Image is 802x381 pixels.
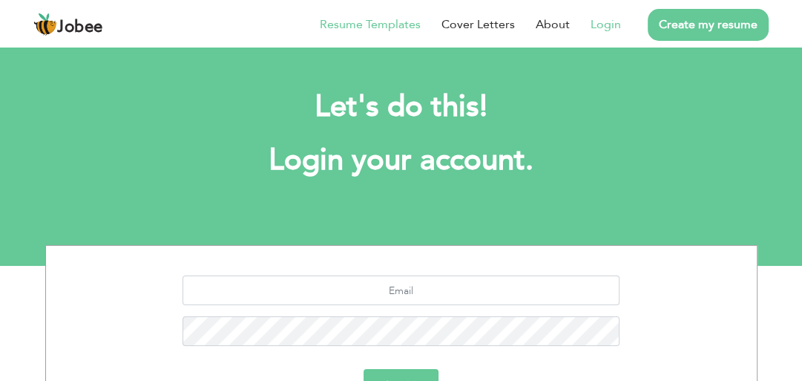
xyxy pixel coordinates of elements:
[33,13,103,36] a: Jobee
[183,276,619,305] input: Email
[154,88,649,126] h2: Let's do this!
[154,141,649,180] h1: Login your account.
[441,16,515,33] a: Cover Letters
[57,19,103,36] span: Jobee
[320,16,421,33] a: Resume Templates
[536,16,570,33] a: About
[33,13,57,36] img: jobee.io
[591,16,621,33] a: Login
[648,9,769,41] a: Create my resume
